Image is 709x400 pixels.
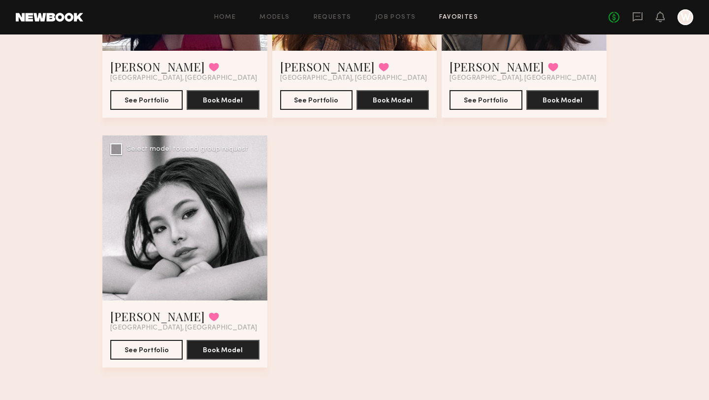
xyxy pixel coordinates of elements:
a: Requests [314,14,352,21]
a: Book Model [356,96,429,104]
button: Book Model [356,90,429,110]
a: Favorites [439,14,478,21]
a: W [677,9,693,25]
button: See Portfolio [280,90,353,110]
button: See Portfolio [110,90,183,110]
button: Book Model [526,90,599,110]
span: [GEOGRAPHIC_DATA], [GEOGRAPHIC_DATA] [280,74,427,82]
a: Home [214,14,236,21]
span: [GEOGRAPHIC_DATA], [GEOGRAPHIC_DATA] [450,74,596,82]
button: See Portfolio [110,340,183,360]
button: Book Model [187,340,259,360]
button: Book Model [187,90,259,110]
a: Book Model [187,96,259,104]
div: Select model to send group request [127,146,248,153]
a: Book Model [187,345,259,354]
a: Book Model [526,96,599,104]
span: [GEOGRAPHIC_DATA], [GEOGRAPHIC_DATA] [110,74,257,82]
a: Job Posts [375,14,416,21]
a: Models [259,14,290,21]
a: [PERSON_NAME] [110,308,205,324]
a: [PERSON_NAME] [450,59,544,74]
span: [GEOGRAPHIC_DATA], [GEOGRAPHIC_DATA] [110,324,257,332]
button: See Portfolio [450,90,522,110]
a: [PERSON_NAME] [110,59,205,74]
a: [PERSON_NAME] [280,59,375,74]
